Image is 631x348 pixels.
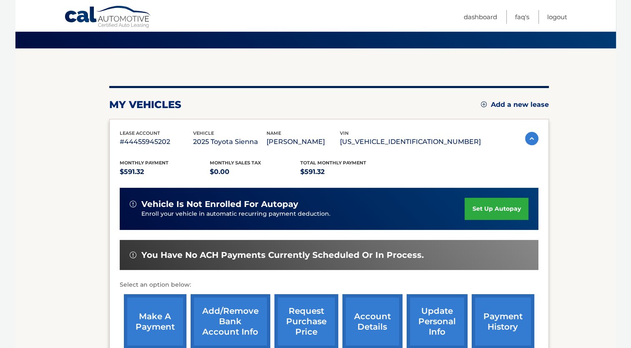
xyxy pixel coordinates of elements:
[120,280,538,290] p: Select an option below:
[481,101,549,109] a: Add a new lease
[141,209,465,219] p: Enroll your vehicle in automatic recurring payment deduction.
[266,136,340,148] p: [PERSON_NAME]
[481,101,487,107] img: add.svg
[464,10,497,24] a: Dashboard
[525,132,538,145] img: accordion-active.svg
[547,10,567,24] a: Logout
[130,201,136,207] img: alert-white.svg
[120,160,168,166] span: Monthly Payment
[109,98,181,111] h2: my vehicles
[120,130,160,136] span: lease account
[515,10,529,24] a: FAQ's
[64,5,152,30] a: Cal Automotive
[193,130,214,136] span: vehicle
[141,199,298,209] span: vehicle is not enrolled for autopay
[210,160,261,166] span: Monthly sales Tax
[120,166,210,178] p: $591.32
[340,130,349,136] span: vin
[340,136,481,148] p: [US_VEHICLE_IDENTIFICATION_NUMBER]
[120,136,193,148] p: #44455945202
[210,166,300,178] p: $0.00
[130,252,136,258] img: alert-white.svg
[266,130,281,136] span: name
[300,160,366,166] span: Total Monthly Payment
[300,166,391,178] p: $591.32
[193,136,266,148] p: 2025 Toyota Sienna
[465,198,528,220] a: set up autopay
[141,250,424,260] span: You have no ACH payments currently scheduled or in process.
